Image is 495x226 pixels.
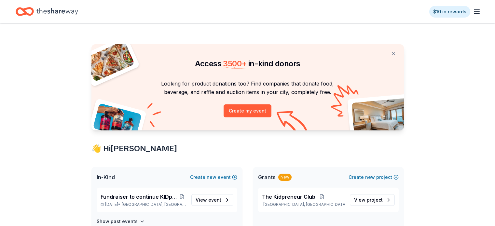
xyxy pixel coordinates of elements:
[207,173,216,181] span: new
[429,6,470,18] a: $10 in rewards
[223,59,246,68] span: 3500 +
[99,79,396,97] p: Looking for product donations too? Find companies that donate food, beverage, and raffle and auct...
[97,173,115,181] span: In-Kind
[349,173,399,181] button: Createnewproject
[97,218,138,225] h4: Show past events
[84,40,135,82] img: Pizza
[122,202,186,207] span: [GEOGRAPHIC_DATA], [GEOGRAPHIC_DATA]
[350,194,395,206] a: View project
[258,173,276,181] span: Grants
[224,104,271,117] button: Create my event
[262,202,345,207] p: [GEOGRAPHIC_DATA], [GEOGRAPHIC_DATA]
[354,196,383,204] span: View
[196,196,221,204] span: View
[190,173,237,181] button: Createnewevent
[277,111,309,135] img: Curvy arrow
[91,143,404,154] div: 👋 Hi [PERSON_NAME]
[365,173,375,181] span: new
[195,59,300,68] span: Access in-kind donors
[16,4,78,19] a: Home
[278,174,292,181] div: New
[262,193,315,201] span: The Kidpreneur Club
[97,218,145,225] button: Show past events
[208,197,221,203] span: event
[101,202,186,207] p: [DATE] •
[191,194,233,206] a: View event
[367,197,383,203] span: project
[101,193,178,201] span: Fundraiser to continue KIDpreneur Marketplaces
